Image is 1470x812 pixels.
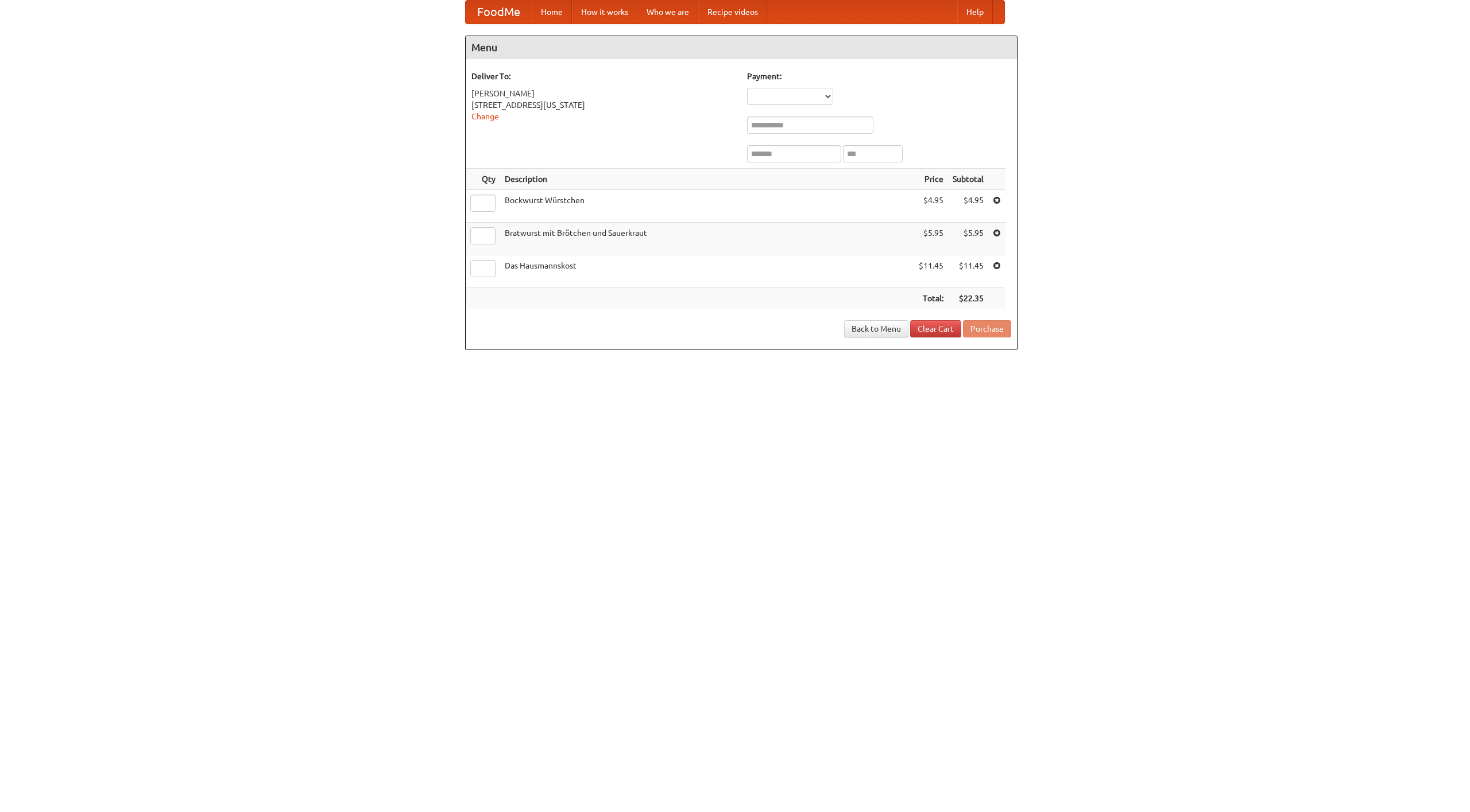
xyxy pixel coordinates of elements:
[532,1,572,24] a: Home
[466,169,500,190] th: Qty
[466,36,1017,59] h4: Menu
[914,288,948,309] th: Total:
[957,1,993,24] a: Help
[910,320,961,337] a: Clear Cart
[698,1,767,24] a: Recipe videos
[500,169,914,190] th: Description
[844,320,908,337] a: Back to Menu
[471,112,499,121] a: Change
[948,190,988,223] td: $4.95
[500,223,914,255] td: Bratwurst mit Brötchen und Sauerkraut
[963,320,1011,337] button: Purchase
[914,223,948,255] td: $5.95
[948,223,988,255] td: $5.95
[948,255,988,288] td: $11.45
[747,71,1011,82] h5: Payment:
[948,169,988,190] th: Subtotal
[572,1,637,24] a: How it works
[471,71,736,82] h5: Deliver To:
[500,190,914,223] td: Bockwurst Würstchen
[914,190,948,223] td: $4.95
[471,88,736,99] div: [PERSON_NAME]
[914,255,948,288] td: $11.45
[637,1,698,24] a: Who we are
[471,99,736,111] div: [STREET_ADDRESS][US_STATE]
[914,169,948,190] th: Price
[500,255,914,288] td: Das Hausmannskost
[948,288,988,309] th: $22.35
[466,1,532,24] a: FoodMe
